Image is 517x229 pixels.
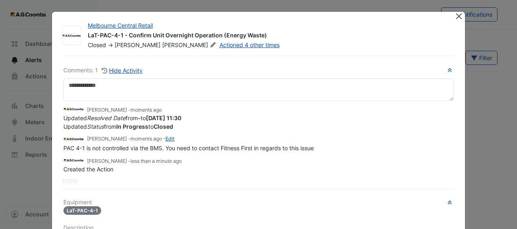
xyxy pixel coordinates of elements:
a: Melbourne Central Retail [88,22,153,29]
img: AG Coombs [62,32,81,40]
span: 2025-09-09 11:29:57 [130,158,182,164]
span: 2025-09-09 11:30:51 [130,136,162,142]
span: Created the Action [63,166,113,173]
img: AG Coombs [63,156,84,165]
span: [PERSON_NAME] [115,41,161,48]
button: Close [455,12,463,20]
span: PAC 4-1 is not controlled via the BMS. You need to contact Fitness First in regards to this issue [63,145,314,151]
img: AG Coombs [63,105,84,114]
a: Edit [165,136,174,142]
span: Updated from to [63,114,181,121]
span: Updated from to [63,123,173,130]
em: Status [87,123,104,130]
small: [PERSON_NAME] - - [87,135,174,143]
div: LaT-PAC-4-1 - Confirm Unit Overnight Operation (Energy Waste) [88,31,445,41]
strong: Closed [154,123,173,130]
strong: In Progress [116,123,148,130]
h6: Equipment [63,199,454,206]
span: -> [108,41,113,48]
span: [PERSON_NAME] [162,41,217,49]
strong: 2025-09-09 11:30:52 [146,114,181,121]
span: Closed [88,41,106,48]
div: Comments: 1 [63,66,143,75]
strong: - [138,114,141,121]
button: Hide Activity [101,66,143,75]
img: AG Coombs [63,134,84,143]
a: Actioned 4 other times [219,41,280,48]
span: LaT-PAC-4-1 [63,206,101,215]
small: [PERSON_NAME] - [87,106,162,114]
small: [PERSON_NAME] - [87,158,182,165]
span: 2025-09-09 11:30:52 [130,107,162,113]
em: Resolved Date [87,114,126,121]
